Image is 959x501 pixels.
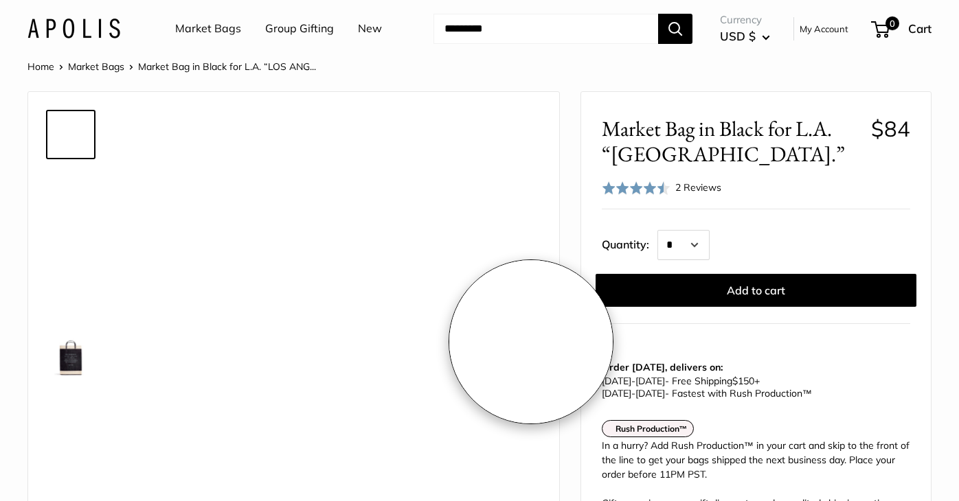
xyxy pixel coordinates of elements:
a: 0 Cart [872,18,932,40]
span: [DATE] [602,375,631,387]
p: - Free Shipping + [602,375,903,399]
span: 2 Reviews [675,181,721,194]
a: Market Bag in Black for L.A. “LOS ANGELES.” [46,220,95,269]
button: Search [658,14,692,44]
button: Add to cart [596,274,916,307]
nav: Breadcrumb [27,58,316,75]
span: $84 [871,115,910,142]
span: - [631,375,635,387]
span: $150 [732,375,754,387]
input: Search... [433,14,658,44]
a: Market Bags [68,60,124,73]
a: description_Spacious inner area with room for everything. [46,275,95,324]
img: Apolis [27,19,120,38]
span: USD $ [720,29,756,43]
a: description_Seal of authenticity printed on the backside of every bag. [46,329,95,379]
span: - [631,387,635,399]
a: Market Bags [175,19,241,39]
label: Quantity: [602,226,657,260]
span: Currency [720,10,770,30]
img: description_Seal of authenticity printed on the backside of every bag. [49,332,93,376]
span: Market Bag in Black for L.A. “LOS ANG... [138,60,316,73]
a: Home [27,60,54,73]
span: Market Bag in Black for L.A. “[GEOGRAPHIC_DATA].” [602,116,861,167]
a: Market Bag in Black for L.A. “LOS ANGELES.” [46,165,95,214]
span: [DATE] [602,387,631,399]
button: USD $ [720,25,770,47]
span: 0 [885,16,899,30]
a: My Account [800,21,848,37]
span: [DATE] [635,375,665,387]
strong: Rush Production™ [616,423,688,434]
span: - Fastest with Rush Production™ [602,387,812,399]
span: Cart [908,21,932,36]
span: [DATE] [635,387,665,399]
a: Group Gifting [265,19,334,39]
a: Market Bag in Black for L.A. “LOS ANGELES.” [46,110,95,159]
a: New [358,19,382,39]
strong: Order [DATE], delivers on: [602,361,723,373]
